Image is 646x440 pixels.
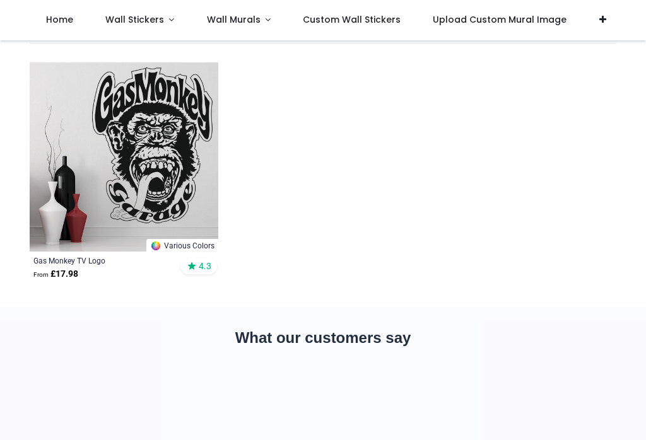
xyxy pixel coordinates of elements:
span: Wall Stickers [105,13,164,26]
span: Upload Custom Mural Image [433,13,567,26]
strong: £ 17.98 [33,268,78,281]
a: Various Colors [146,239,218,252]
img: Gas Monkey TV Logo Wall Sticker [30,62,218,251]
h2: What our customers say [30,327,616,349]
span: Custom Wall Stickers [303,13,401,26]
a: Gas Monkey TV Logo [33,255,179,265]
img: Color Wheel [150,240,161,252]
span: Home [46,13,73,26]
span: Wall Murals [207,13,261,26]
span: From [33,271,49,278]
span: 4.3 [199,260,211,272]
